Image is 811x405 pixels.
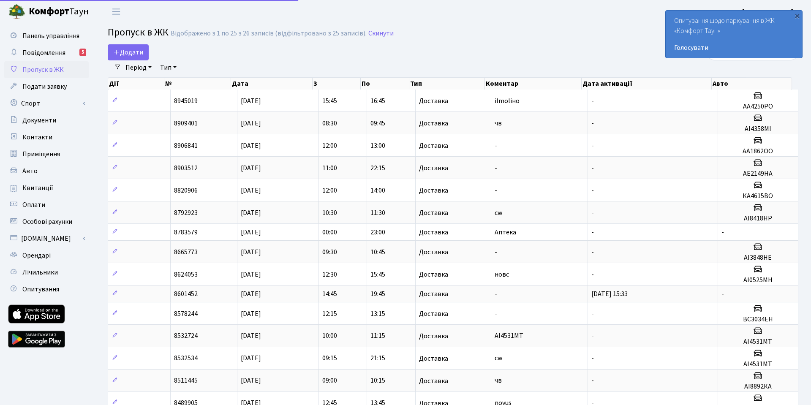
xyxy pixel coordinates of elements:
div: 5 [79,49,86,56]
span: АІ4531МТ [495,332,523,341]
span: - [495,141,497,150]
span: Особові рахунки [22,217,72,226]
span: [DATE] [241,289,261,299]
a: Документи [4,112,89,129]
span: чв [495,376,502,386]
span: cw [495,208,502,217]
span: чв [495,119,502,128]
span: - [495,289,497,299]
h5: AI4531MT [721,338,795,346]
div: Відображено з 1 по 25 з 26 записів (відфільтровано з 25 записів). [171,30,367,38]
h5: АІ4531МТ [721,360,795,368]
span: Контакти [22,133,52,142]
span: 8532534 [174,354,198,363]
span: 8820906 [174,186,198,195]
span: [DATE] [241,163,261,173]
a: Спорт [4,95,89,112]
span: 10:00 [322,332,337,341]
th: Тип [409,78,485,90]
a: Опитування [4,281,89,298]
span: Доставка [419,291,448,297]
a: Лічильники [4,264,89,281]
span: [DATE] [241,96,261,106]
span: - [591,270,594,279]
h5: КА4615ВО [721,192,795,200]
span: - [721,289,724,299]
a: Період [122,60,155,75]
span: 8578244 [174,309,198,318]
span: [DATE] [241,208,261,217]
span: 8532724 [174,332,198,341]
span: Приміщення [22,149,60,159]
span: - [495,247,497,257]
span: [DATE] [241,332,261,341]
span: - [591,96,594,106]
span: - [495,309,497,318]
h5: АА1862ОО [721,147,795,155]
a: Пропуск в ЖК [4,61,89,78]
a: Панель управління [4,27,89,44]
th: № [164,78,231,90]
h5: АІ3848НЕ [721,254,795,262]
a: Повідомлення5 [4,44,89,61]
a: Голосувати [674,43,794,53]
h5: АІ4358МІ [721,125,795,133]
th: По [361,78,409,90]
span: 00:00 [322,228,337,237]
span: ilmolіно [495,96,520,106]
div: × [793,11,801,20]
span: 09:00 [322,376,337,386]
span: - [591,332,594,341]
th: Дата [231,78,313,90]
span: 15:45 [370,270,385,279]
span: 22:15 [370,163,385,173]
span: 09:15 [322,354,337,363]
span: Доставка [419,271,448,278]
span: - [591,163,594,173]
span: Авто [22,166,38,176]
a: Особові рахунки [4,213,89,230]
span: [DATE] [241,141,261,150]
span: Доставка [419,165,448,171]
span: Документи [22,116,56,125]
span: 8792923 [174,208,198,217]
span: Доставка [419,209,448,216]
span: 8601452 [174,289,198,299]
span: [DATE] [241,354,261,363]
span: 11:00 [322,163,337,173]
span: Додати [113,48,143,57]
h5: ВС3034ЕН [721,315,795,323]
th: Дії [108,78,164,90]
span: Доставка [419,98,448,104]
span: 14:00 [370,186,385,195]
span: - [591,354,594,363]
span: 10:30 [322,208,337,217]
span: [DATE] [241,247,261,257]
span: 16:45 [370,96,385,106]
span: 21:15 [370,354,385,363]
span: 13:15 [370,309,385,318]
span: - [591,247,594,257]
div: Опитування щодо паркування в ЖК «Комфорт Таун» [666,11,802,58]
a: Орендарі [4,247,89,264]
h5: АІ0525МН [721,276,795,284]
span: - [591,376,594,386]
span: 11:30 [370,208,385,217]
span: 8665773 [174,247,198,257]
span: Повідомлення [22,48,65,57]
span: [DATE] [241,376,261,386]
span: 14:45 [322,289,337,299]
span: 12:15 [322,309,337,318]
span: [DATE] [241,270,261,279]
span: Орендарі [22,251,51,260]
h5: АІ8418НР [721,215,795,223]
span: 8903512 [174,163,198,173]
b: Комфорт [29,5,69,18]
span: - [591,208,594,217]
span: Доставка [419,249,448,256]
span: Квитанції [22,183,53,193]
span: - [721,228,724,237]
span: 23:00 [370,228,385,237]
a: Додати [108,44,149,60]
span: 09:30 [322,247,337,257]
